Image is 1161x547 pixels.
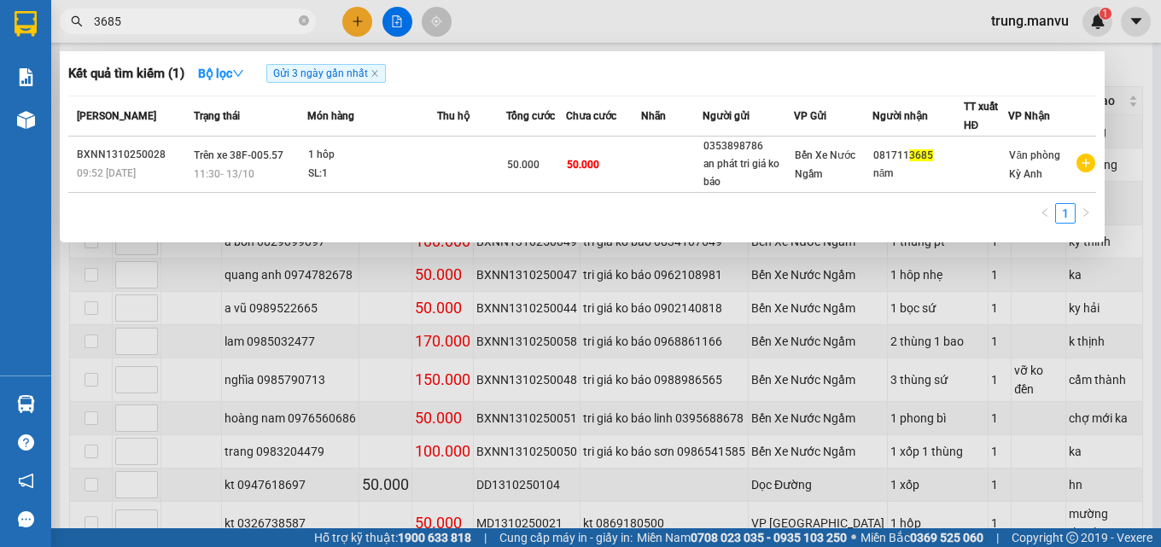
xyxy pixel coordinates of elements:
span: 50.000 [507,159,540,171]
span: Người nhận [872,110,928,122]
button: Bộ lọcdown [184,60,258,87]
span: message [18,511,34,527]
span: VP Gửi [794,110,826,122]
span: Gửi 3 ngày gần nhất [266,64,386,83]
span: search [71,15,83,27]
span: Văn phòng Kỳ Anh [1009,149,1060,180]
strong: Bộ lọc [198,67,244,80]
span: notification [18,473,34,489]
span: question-circle [18,434,34,451]
span: left [1040,207,1050,218]
img: warehouse-icon [17,395,35,413]
a: 1 [1056,204,1075,223]
span: Chưa cước [566,110,616,122]
span: [PERSON_NAME] [77,110,156,122]
span: right [1081,207,1091,218]
div: SL: 1 [308,165,436,183]
div: BXNN1310250028 [77,146,189,164]
input: Tìm tên, số ĐT hoặc mã đơn [94,12,295,31]
span: Nhãn [641,110,666,122]
div: năm [873,165,963,183]
span: 3685 [909,149,933,161]
img: warehouse-icon [17,111,35,129]
span: Trạng thái [194,110,240,122]
span: plus-circle [1076,154,1095,172]
span: 11:30 - 13/10 [194,168,254,180]
span: close-circle [299,15,309,26]
span: 09:52 [DATE] [77,167,136,179]
span: 50.000 [567,159,599,171]
span: down [232,67,244,79]
div: 0353898786 [703,137,793,155]
span: Thu hộ [437,110,470,122]
div: 1 hôp [308,146,436,165]
li: Next Page [1076,203,1096,224]
span: TT xuất HĐ [964,101,998,131]
img: logo-vxr [15,11,37,37]
span: Bến Xe Nước Ngầm [795,149,855,180]
button: right [1076,203,1096,224]
img: solution-icon [17,68,35,86]
div: 081711 [873,147,963,165]
span: Trên xe 38F-005.57 [194,149,283,161]
div: an phát tri giá ko báo [703,155,793,191]
span: Tổng cước [506,110,555,122]
span: VP Nhận [1008,110,1050,122]
li: Previous Page [1035,203,1055,224]
li: 1 [1055,203,1076,224]
span: Món hàng [307,110,354,122]
span: close [370,69,379,78]
span: Người gửi [703,110,750,122]
span: close-circle [299,14,309,30]
button: left [1035,203,1055,224]
h3: Kết quả tìm kiếm ( 1 ) [68,65,184,83]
